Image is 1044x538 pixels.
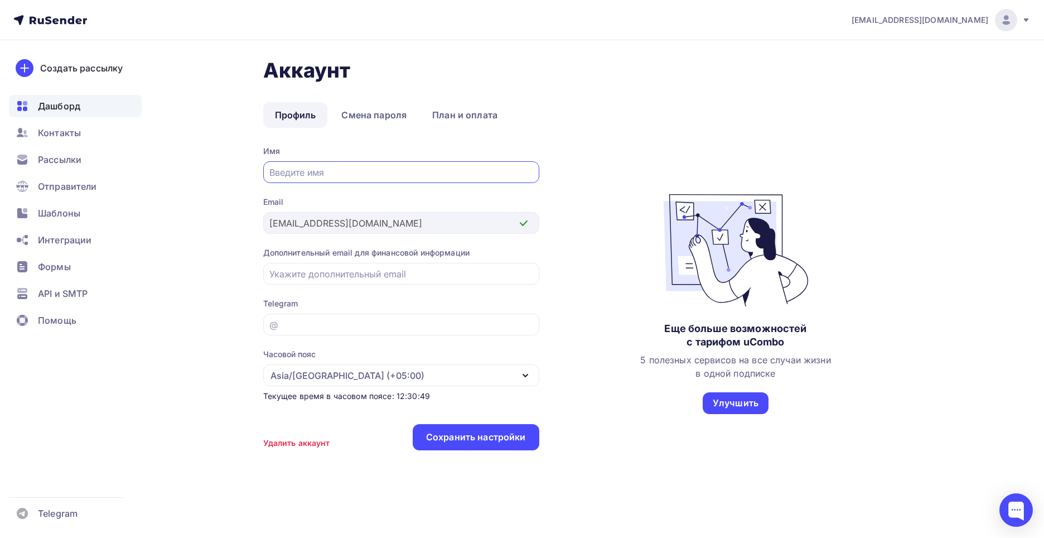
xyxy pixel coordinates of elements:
[269,267,533,281] input: Укажите дополнительный email
[263,196,539,208] div: Email
[38,507,78,520] span: Telegram
[269,318,278,332] div: @
[263,146,539,157] div: Имя
[640,353,830,380] div: 5 полезных сервисов на все случаи жизни в одной подписке
[263,349,539,386] button: Часовой пояс Asia/[GEOGRAPHIC_DATA] (+05:00)
[330,102,418,128] a: Смена пароля
[270,369,424,382] div: Asia/[GEOGRAPHIC_DATA] (+05:00)
[38,260,71,273] span: Формы
[9,175,142,198] a: Отправители
[263,102,328,128] a: Профиль
[9,122,142,144] a: Контакты
[269,166,533,179] input: Введите имя
[852,15,988,26] span: [EMAIL_ADDRESS][DOMAIN_NAME]
[38,180,97,193] span: Отправители
[263,247,539,258] div: Дополнительный email для финансовой информации
[9,95,142,117] a: Дашборд
[38,233,91,247] span: Интеграции
[38,314,76,327] span: Помощь
[9,148,142,171] a: Рассылки
[263,349,316,360] div: Часовой пояс
[263,298,539,309] div: Telegram
[664,322,806,349] div: Еще больше возможностей с тарифом uCombo
[38,153,81,166] span: Рассылки
[426,431,526,444] div: Сохранить настройки
[713,397,758,410] div: Улучшить
[263,58,932,83] h1: Аккаунт
[9,256,142,278] a: Формы
[263,391,539,402] div: Текущее время в часовом поясе: 12:30:49
[420,102,509,128] a: План и оплата
[38,206,80,220] span: Шаблоны
[9,202,142,224] a: Шаблоны
[263,438,330,449] div: Удалить аккаунт
[38,126,81,140] span: Контакты
[40,61,123,75] div: Создать рассылку
[38,287,88,300] span: API и SMTP
[38,99,80,113] span: Дашборд
[852,9,1031,31] a: [EMAIL_ADDRESS][DOMAIN_NAME]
